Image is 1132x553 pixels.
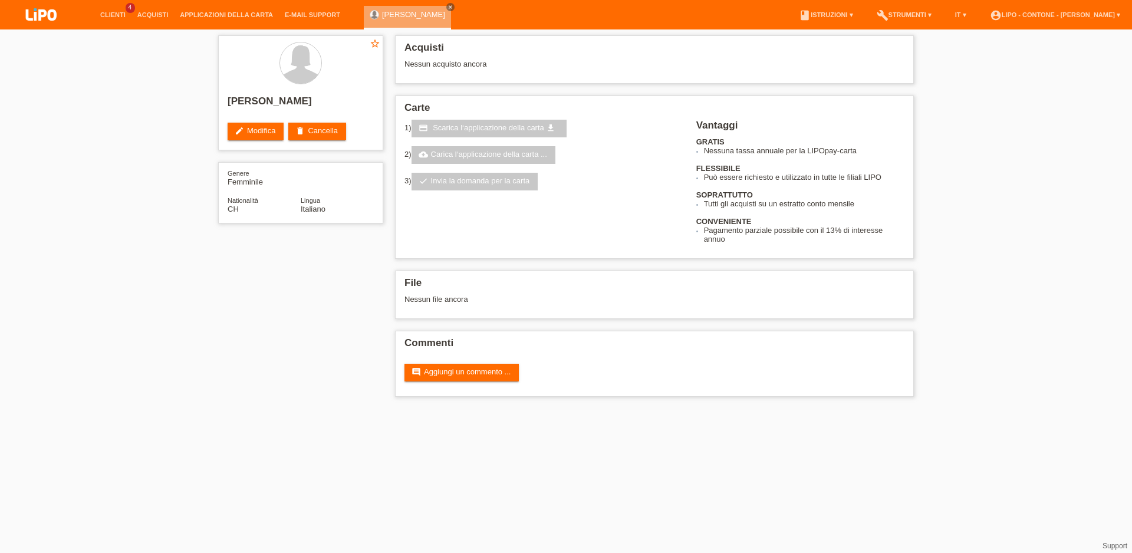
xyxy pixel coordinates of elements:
[370,38,380,51] a: star_border
[404,120,682,137] div: 1)
[984,11,1126,18] a: account_circleLIPO - Contone - [PERSON_NAME] ▾
[433,123,544,132] span: Scarica l‘applicazione della carta
[793,11,858,18] a: bookIstruzioni ▾
[228,123,284,140] a: editModifica
[696,120,904,137] h2: Vantaggi
[279,11,346,18] a: E-mail Support
[131,11,175,18] a: Acquisti
[404,364,519,381] a: commentAggiungi un commento ...
[404,173,682,190] div: 3)
[696,217,752,226] b: CONVENIENTE
[704,226,904,243] li: Pagamento parziale possibile con il 13% di interesse annuo
[228,197,258,204] span: Nationalità
[412,173,538,190] a: checkInvia la domanda per la carta
[447,4,453,10] i: close
[799,9,811,21] i: book
[696,137,725,146] b: GRATIS
[301,205,325,213] span: Italiano
[704,173,904,182] li: Può essere richiesto e utilizzato in tutte le filiali LIPO
[412,367,421,377] i: comment
[419,150,428,159] i: cloud_upload
[446,3,455,11] a: close
[404,42,904,60] h2: Acquisti
[370,38,380,49] i: star_border
[696,190,753,199] b: SOPRATTUTTO
[704,199,904,208] li: Tutti gli acquisti su un estratto conto mensile
[404,146,682,164] div: 2)
[412,120,567,137] a: credit_card Scarica l‘applicazione della carta get_app
[94,11,131,18] a: Clienti
[877,9,889,21] i: build
[990,9,1002,21] i: account_circle
[419,176,428,186] i: check
[1103,542,1127,550] a: Support
[295,126,305,136] i: delete
[546,123,555,133] i: get_app
[12,24,71,33] a: LIPO pay
[174,11,279,18] a: Applicazioni della carta
[704,146,904,155] li: Nessuna tassa annuale per la LIPOpay-carta
[696,164,741,173] b: FLESSIBILE
[404,102,904,120] h2: Carte
[404,337,904,355] h2: Commenti
[382,10,445,19] a: [PERSON_NAME]
[404,60,904,77] div: Nessun acquisto ancora
[949,11,972,18] a: IT ▾
[412,146,555,164] a: cloud_uploadCarica l‘applicazione della carta ...
[235,126,244,136] i: edit
[404,295,765,304] div: Nessun file ancora
[126,3,135,13] span: 4
[288,123,346,140] a: deleteCancella
[228,169,301,186] div: Femminile
[419,123,428,133] i: credit_card
[228,205,239,213] span: Svizzera
[228,170,249,177] span: Genere
[301,197,320,204] span: Lingua
[228,96,374,113] h2: [PERSON_NAME]
[404,277,904,295] h2: File
[871,11,937,18] a: buildStrumenti ▾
